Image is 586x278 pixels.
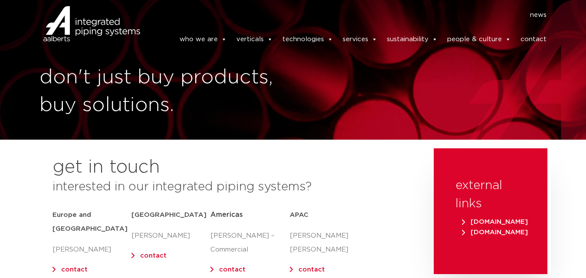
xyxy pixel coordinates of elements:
p: [PERSON_NAME] [PERSON_NAME] [290,229,369,257]
h3: external links [455,177,526,213]
a: contact [61,266,88,273]
a: contact [521,31,547,48]
p: [PERSON_NAME] [131,229,210,243]
a: [DOMAIN_NAME] [460,219,530,225]
a: people & culture [447,31,511,48]
h5: APAC [290,208,369,222]
h2: get in touch [52,157,160,178]
a: technologies [282,31,333,48]
a: [DOMAIN_NAME] [460,229,530,235]
h3: interested in our integrated piping systems? [52,178,412,196]
a: sustainability [387,31,438,48]
span: Americas [210,211,243,218]
span: [DOMAIN_NAME] [462,219,528,225]
a: who we are [180,31,227,48]
span: [DOMAIN_NAME] [462,229,528,235]
h1: don't just buy products, buy solutions. [39,64,289,119]
a: contact [140,252,167,259]
a: services [343,31,377,48]
nav: Menu [153,8,547,22]
strong: Europe and [GEOGRAPHIC_DATA] [52,212,128,232]
a: verticals [236,31,273,48]
p: [PERSON_NAME] – Commercial [210,229,289,257]
a: contact [219,266,246,273]
a: contact [298,266,325,273]
h5: [GEOGRAPHIC_DATA] [131,208,210,222]
a: news [530,8,547,22]
p: [PERSON_NAME] [52,243,131,257]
